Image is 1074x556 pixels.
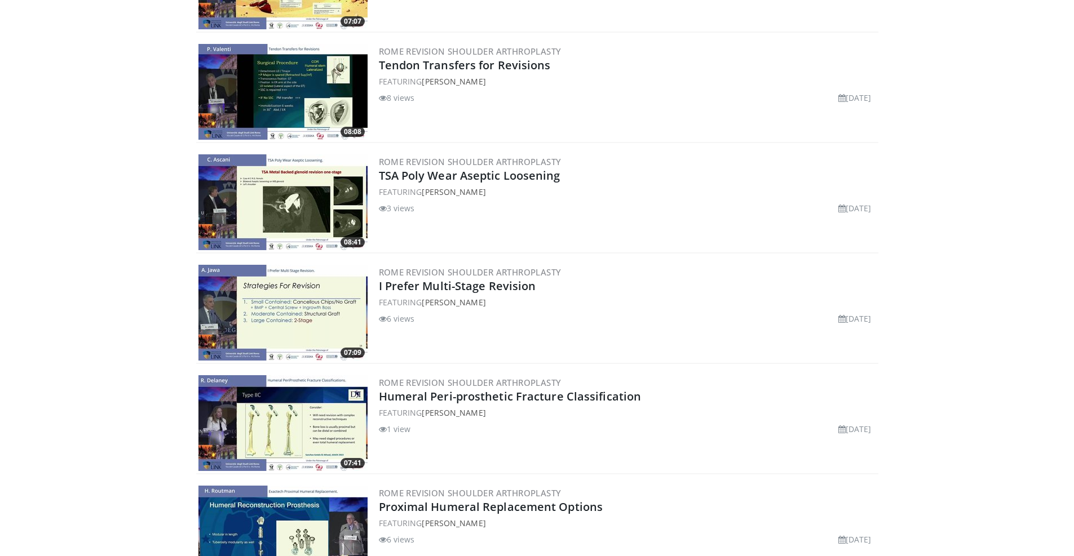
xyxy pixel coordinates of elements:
[379,278,536,293] a: I Prefer Multi-Stage Revision
[379,407,876,419] div: FEATURING
[379,517,876,529] div: FEATURING
[838,423,872,435] li: [DATE]
[198,44,368,140] img: f121adf3-8f2a-432a-ab04-b981073a2ae5.300x170_q85_crop-smart_upscale.jpg
[838,202,872,214] li: [DATE]
[341,458,365,468] span: 07:41
[379,156,562,167] a: Rome Revision Shoulder Arthroplasty
[422,186,485,197] a: [PERSON_NAME]
[379,377,562,388] a: Rome Revision Shoulder Arthroplasty
[379,168,560,183] a: TSA Poly Wear Aseptic Loosening
[379,487,562,499] a: Rome Revision Shoulder Arthroplasty
[198,375,368,471] a: 07:41
[379,46,562,57] a: Rome Revision Shoulder Arthroplasty
[838,92,872,104] li: [DATE]
[379,202,415,214] li: 3 views
[379,313,415,324] li: 6 views
[341,348,365,358] span: 07:09
[379,186,876,198] div: FEATURING
[379,92,415,104] li: 8 views
[422,297,485,308] a: [PERSON_NAME]
[379,533,415,545] li: 6 views
[341,16,365,26] span: 07:07
[198,265,368,361] img: a3fe917b-418f-4b37-ad2e-b0d12482d850.300x170_q85_crop-smart_upscale.jpg
[838,313,872,324] li: [DATE]
[198,375,368,471] img: c89197b7-361e-43d5-a86e-0b48a5cfb5ba.300x170_q85_crop-smart_upscale.jpg
[379,296,876,308] div: FEATURING
[379,266,562,278] a: Rome Revision Shoulder Arthroplasty
[379,389,642,404] a: Humeral Peri-prosthetic Fracture Classification
[379,57,551,73] a: Tendon Transfers for Revisions
[379,499,603,514] a: Proximal Humeral Replacement Options
[198,44,368,140] a: 08:08
[422,518,485,528] a: [PERSON_NAME]
[198,154,368,250] img: b9682281-d191-4971-8e2c-52cd21f8feaa.300x170_q85_crop-smart_upscale.jpg
[341,127,365,137] span: 08:08
[422,407,485,418] a: [PERSON_NAME]
[341,237,365,247] span: 08:41
[198,154,368,250] a: 08:41
[838,533,872,545] li: [DATE]
[422,76,485,87] a: [PERSON_NAME]
[379,423,411,435] li: 1 view
[379,75,876,87] div: FEATURING
[198,265,368,361] a: 07:09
